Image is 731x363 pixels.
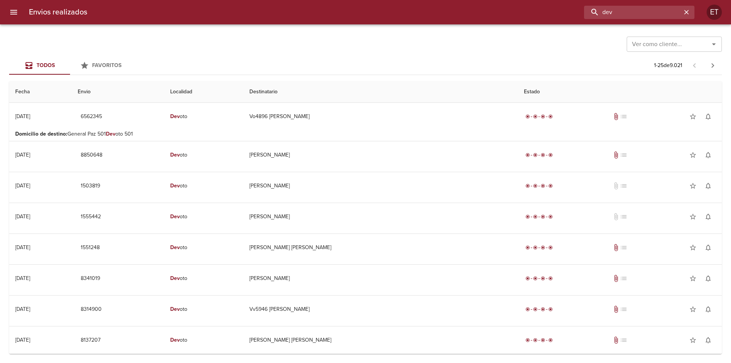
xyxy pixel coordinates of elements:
[548,307,553,312] span: radio_button_checked
[689,275,697,282] span: star_border
[170,213,180,220] em: Dev
[78,148,105,162] button: 8850648
[685,61,704,69] span: Pagina anterior
[612,182,620,190] span: No tiene documentos adjuntos
[170,113,180,120] em: Dev
[709,39,719,50] button: Abrir
[164,296,243,323] td: oto
[164,103,243,130] td: oto
[518,81,722,103] th: Estado
[15,306,30,312] div: [DATE]
[243,103,518,130] td: Vo4896 [PERSON_NAME]
[689,113,697,120] span: star_border
[5,3,23,21] button: menu
[243,141,518,169] td: [PERSON_NAME]
[525,307,530,312] span: radio_button_checked
[541,214,545,219] span: radio_button_checked
[541,276,545,281] span: radio_button_checked
[15,131,67,137] b: Domicilio de destino :
[533,214,538,219] span: radio_button_checked
[620,336,627,344] span: No tiene pedido asociado
[15,113,30,120] div: [DATE]
[612,113,620,120] span: Tiene documentos adjuntos
[243,234,518,261] td: [PERSON_NAME] [PERSON_NAME]
[170,337,180,343] em: Dev
[78,210,104,224] button: 1555442
[685,147,701,163] button: Agregar a favoritos
[524,213,554,221] div: Entregado
[541,338,545,342] span: radio_button_checked
[525,245,530,250] span: radio_button_checked
[243,265,518,292] td: [PERSON_NAME]
[685,333,701,348] button: Agregar a favoritos
[612,244,620,251] span: Tiene documentos adjuntos
[689,336,697,344] span: star_border
[612,336,620,344] span: Tiene documentos adjuntos
[37,62,55,69] span: Todos
[620,113,627,120] span: No tiene pedido asociado
[533,276,538,281] span: radio_button_checked
[29,6,87,18] h6: Envios realizados
[525,184,530,188] span: radio_button_checked
[704,305,712,313] span: notifications_none
[620,275,627,282] span: No tiene pedido asociado
[524,275,554,282] div: Entregado
[701,240,716,255] button: Activar notificaciones
[541,114,545,119] span: radio_button_checked
[704,113,712,120] span: notifications_none
[704,56,722,75] span: Pagina siguiente
[548,276,553,281] span: radio_button_checked
[15,182,30,189] div: [DATE]
[15,275,30,281] div: [DATE]
[164,141,243,169] td: oto
[533,184,538,188] span: radio_button_checked
[72,81,164,103] th: Envio
[701,271,716,286] button: Activar notificaciones
[106,131,115,137] em: Dev
[612,151,620,159] span: Tiene documentos adjuntos
[15,130,716,138] p: General Paz 501 oto 501
[541,153,545,157] span: radio_button_checked
[78,302,105,317] button: 8314900
[620,244,627,251] span: No tiene pedido asociado
[685,271,701,286] button: Agregar a favoritos
[81,181,100,191] span: 1503819
[689,182,697,190] span: star_border
[620,213,627,221] span: No tiene pedido asociado
[525,153,530,157] span: radio_button_checked
[689,213,697,221] span: star_border
[548,153,553,157] span: radio_button_checked
[243,203,518,230] td: [PERSON_NAME]
[525,276,530,281] span: radio_button_checked
[584,6,682,19] input: buscar
[533,307,538,312] span: radio_button_checked
[525,214,530,219] span: radio_button_checked
[533,114,538,119] span: radio_button_checked
[548,184,553,188] span: radio_button_checked
[548,214,553,219] span: radio_button_checked
[548,338,553,342] span: radio_button_checked
[164,172,243,200] td: oto
[164,81,243,103] th: Localidad
[9,81,72,103] th: Fecha
[81,150,102,160] span: 8850648
[164,265,243,292] td: oto
[533,245,538,250] span: radio_button_checked
[548,245,553,250] span: radio_button_checked
[620,182,627,190] span: No tiene pedido asociado
[533,338,538,342] span: radio_button_checked
[164,234,243,261] td: oto
[701,209,716,224] button: Activar notificaciones
[243,326,518,354] td: [PERSON_NAME] [PERSON_NAME]
[701,147,716,163] button: Activar notificaciones
[704,336,712,344] span: notifications_none
[9,56,131,75] div: Tabs Envios
[78,333,104,347] button: 8137207
[620,151,627,159] span: No tiene pedido asociado
[243,81,518,103] th: Destinatario
[243,296,518,323] td: Vv5946 [PERSON_NAME]
[170,152,180,158] em: Dev
[170,244,180,251] em: Dev
[81,243,100,253] span: 1551248
[685,302,701,317] button: Agregar a favoritos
